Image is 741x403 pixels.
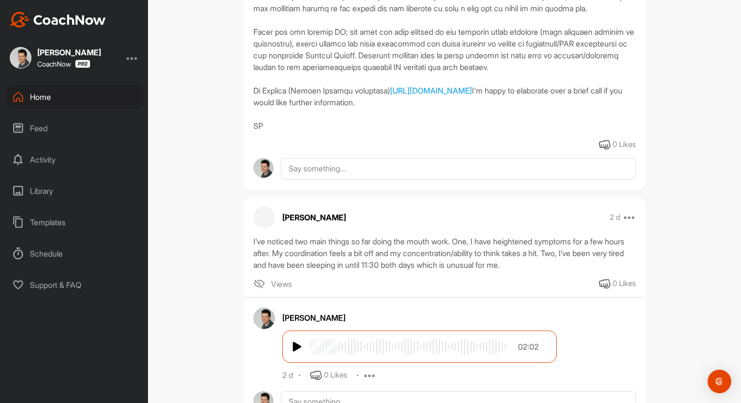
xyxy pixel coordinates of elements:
[613,278,636,289] div: 0 Likes
[282,312,636,324] div: [PERSON_NAME]
[5,85,144,109] div: Home
[5,241,144,266] div: Schedule
[271,278,292,290] span: Views
[253,158,273,178] img: avatar
[37,60,90,68] div: CoachNow
[708,370,731,393] div: Open Intercom Messenger
[390,86,472,95] a: [URL][DOMAIN_NAME]
[508,341,549,353] div: 02:02
[5,147,144,172] div: Activity
[10,47,31,69] img: square_53ea0b01640867f1256abf4190216681.jpg
[10,12,106,27] img: CoachNow
[282,371,293,380] div: 2 d
[5,116,144,141] div: Feed
[5,273,144,297] div: Support & FAQ
[282,212,346,223] p: [PERSON_NAME]
[253,278,265,290] img: icon
[5,179,144,203] div: Library
[324,370,347,381] div: 0 Likes
[75,60,90,68] img: CoachNow Pro
[613,139,636,150] div: 0 Likes
[253,236,636,271] div: I’ve noticed two main things so far doing the mouth work. One, I have heightened symptoms for a f...
[37,48,101,56] div: [PERSON_NAME]
[5,210,144,235] div: Templates
[253,308,275,329] img: avatar
[610,213,620,222] p: 2 d
[293,341,302,353] img: play/pause btn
